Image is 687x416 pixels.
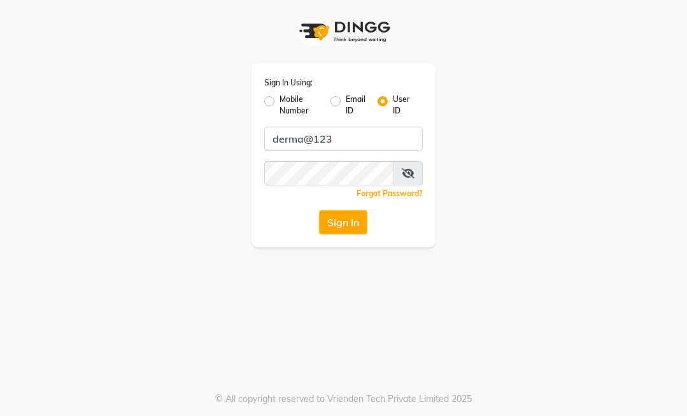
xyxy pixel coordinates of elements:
[357,189,423,198] a: Forgot Password?
[319,210,367,234] button: Sign In
[264,161,395,185] input: Username
[346,94,367,117] label: Email ID
[393,94,413,117] label: User ID
[264,77,313,89] label: Sign In Using:
[292,13,394,50] img: logo1.svg
[264,127,423,151] input: Username
[280,94,320,117] label: Mobile Number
